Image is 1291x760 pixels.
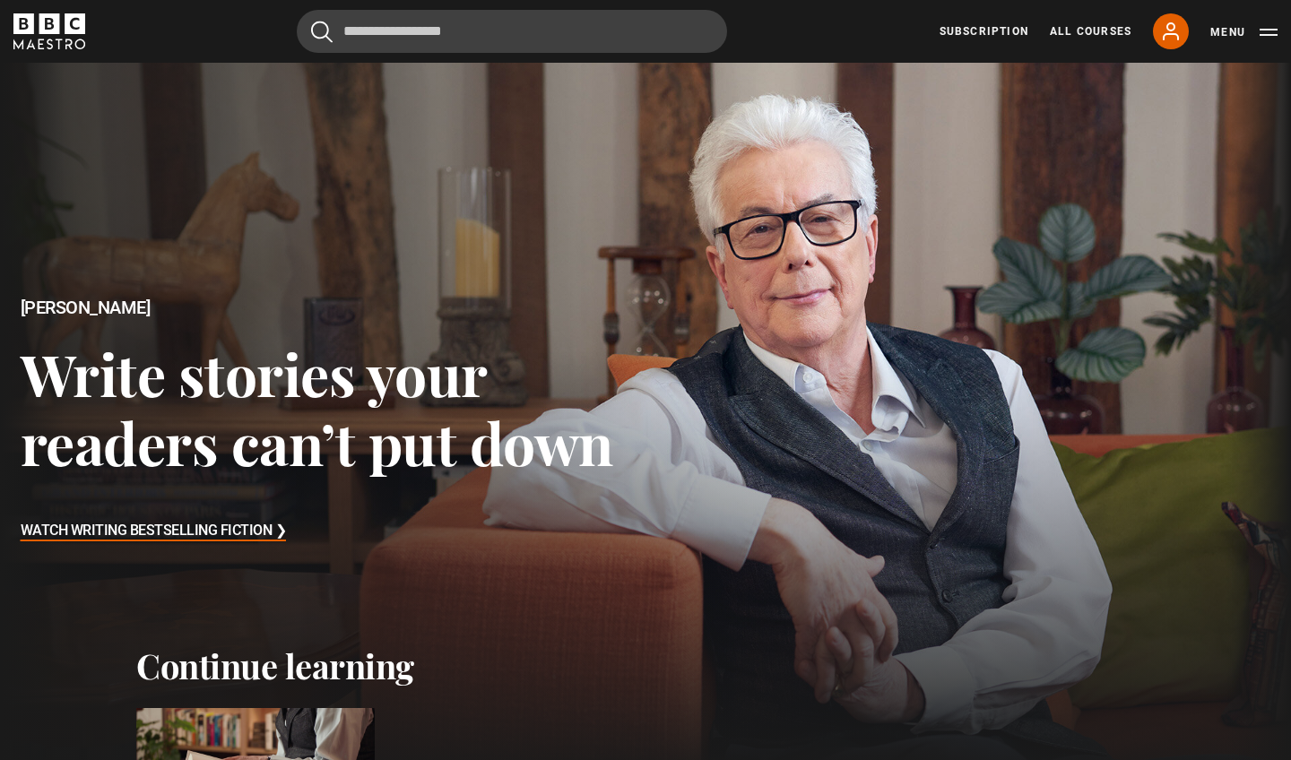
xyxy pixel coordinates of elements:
[21,298,646,318] h2: [PERSON_NAME]
[1050,23,1131,39] a: All Courses
[297,10,727,53] input: Search
[21,518,287,545] h3: Watch Writing Bestselling Fiction ❯
[311,21,333,43] button: Submit the search query
[940,23,1028,39] a: Subscription
[136,645,1155,687] h2: Continue learning
[1210,23,1278,41] button: Toggle navigation
[21,339,646,478] h3: Write stories your readers can’t put down
[13,13,85,49] svg: BBC Maestro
